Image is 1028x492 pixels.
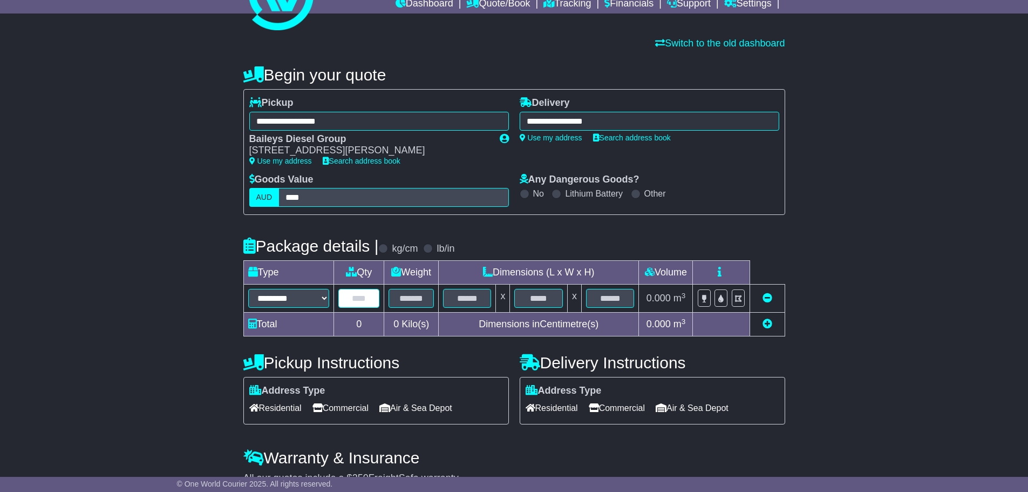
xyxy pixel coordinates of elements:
span: Residential [249,400,302,416]
span: 0.000 [646,293,671,304]
div: All our quotes include a $ FreightSafe warranty. [243,473,785,484]
a: Search address book [593,133,671,142]
a: Add new item [763,319,772,329]
a: Search address book [323,157,400,165]
span: 250 [352,473,369,483]
td: Qty [334,261,384,285]
label: lb/in [437,243,454,255]
sup: 3 [682,292,686,300]
td: Kilo(s) [384,313,439,336]
a: Switch to the old dashboard [655,38,785,49]
a: Remove this item [763,293,772,304]
label: Address Type [526,385,602,397]
h4: Package details | [243,237,379,255]
span: Air & Sea Depot [379,400,452,416]
div: Baileys Diesel Group [249,133,489,145]
a: Use my address [249,157,312,165]
label: kg/cm [392,243,418,255]
h4: Begin your quote [243,66,785,84]
td: 0 [334,313,384,336]
h4: Delivery Instructions [520,354,785,372]
span: Commercial [312,400,369,416]
label: Delivery [520,97,570,109]
span: 0.000 [646,319,671,329]
span: Air & Sea Depot [656,400,729,416]
td: Volume [639,261,693,285]
h4: Warranty & Insurance [243,449,785,467]
label: Address Type [249,385,325,397]
div: [STREET_ADDRESS][PERSON_NAME] [249,145,489,157]
td: Weight [384,261,439,285]
span: m [673,319,686,329]
td: Type [243,261,334,285]
label: Goods Value [249,174,314,186]
span: m [673,293,686,304]
span: Commercial [589,400,645,416]
label: Lithium Battery [565,188,623,199]
label: Any Dangerous Goods? [520,174,639,186]
label: Pickup [249,97,294,109]
label: Other [644,188,666,199]
label: AUD [249,188,280,207]
td: x [496,285,510,313]
span: 0 [393,319,399,329]
a: Use my address [520,133,582,142]
td: Dimensions (L x W x H) [439,261,639,285]
td: x [567,285,581,313]
td: Total [243,313,334,336]
span: © One World Courier 2025. All rights reserved. [177,480,333,488]
label: No [533,188,544,199]
sup: 3 [682,318,686,326]
span: Residential [526,400,578,416]
h4: Pickup Instructions [243,354,509,372]
td: Dimensions in Centimetre(s) [439,313,639,336]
